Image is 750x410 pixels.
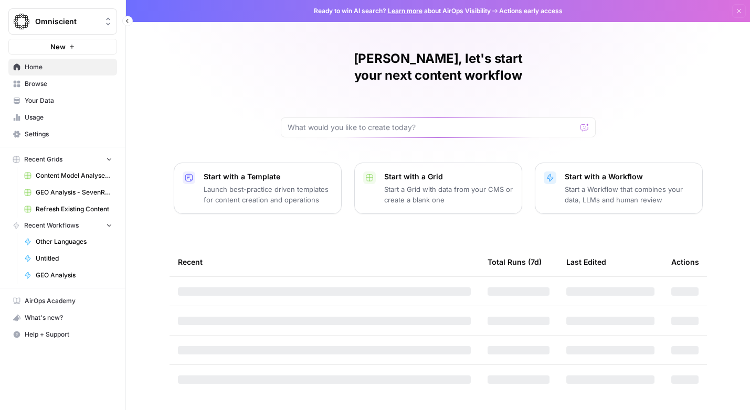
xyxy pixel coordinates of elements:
[671,247,699,276] div: Actions
[25,113,112,122] span: Usage
[9,310,117,326] div: What's new?
[35,16,99,27] span: Omniscient
[178,247,471,276] div: Recent
[36,171,112,180] span: Content Model Analyser + International
[25,96,112,105] span: Your Data
[281,50,596,84] h1: [PERSON_NAME], let's start your next content workflow
[19,184,117,201] a: GEO Analysis - SevenRooms
[36,271,112,280] span: GEO Analysis
[50,41,66,52] span: New
[8,59,117,75] a: Home
[19,233,117,250] a: Other Languages
[388,7,422,15] a: Learn more
[8,152,117,167] button: Recent Grids
[565,184,694,205] p: Start a Workflow that combines your data, LLMs and human review
[36,204,112,214] span: Refresh Existing Content
[25,330,112,339] span: Help + Support
[8,309,117,326] button: What's new?
[384,171,513,182] p: Start with a Grid
[12,12,31,31] img: Omniscient Logo
[8,126,117,143] a: Settings
[204,184,333,205] p: Launch best-practice driven templates for content creation and operations
[25,62,112,72] span: Home
[384,184,513,205] p: Start a Grid with data from your CMS or create a blank one
[19,267,117,284] a: GEO Analysis
[8,109,117,126] a: Usage
[8,92,117,109] a: Your Data
[288,122,576,133] input: What would you like to create today?
[535,163,703,214] button: Start with a WorkflowStart a Workflow that combines your data, LLMs and human review
[25,296,112,306] span: AirOps Academy
[25,79,112,89] span: Browse
[19,201,117,218] a: Refresh Existing Content
[36,237,112,246] span: Other Languages
[204,171,333,182] p: Start with a Template
[354,163,522,214] button: Start with a GridStart a Grid with data from your CMS or create a blank one
[566,247,606,276] div: Last Edited
[565,171,694,182] p: Start with a Workflow
[8,75,117,92] a: Browse
[24,155,62,164] span: Recent Grids
[8,326,117,343] button: Help + Support
[24,221,79,230] span: Recent Workflows
[8,8,117,35] button: Workspace: Omniscient
[499,6,563,16] span: Actions early access
[174,163,342,214] button: Start with a TemplateLaunch best-practice driven templates for content creation and operations
[8,39,117,55] button: New
[19,250,117,267] a: Untitled
[314,6,491,16] span: Ready to win AI search? about AirOps Visibility
[36,254,112,263] span: Untitled
[36,188,112,197] span: GEO Analysis - SevenRooms
[8,218,117,233] button: Recent Workflows
[8,293,117,309] a: AirOps Academy
[25,130,112,139] span: Settings
[488,247,542,276] div: Total Runs (7d)
[19,167,117,184] a: Content Model Analyser + International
